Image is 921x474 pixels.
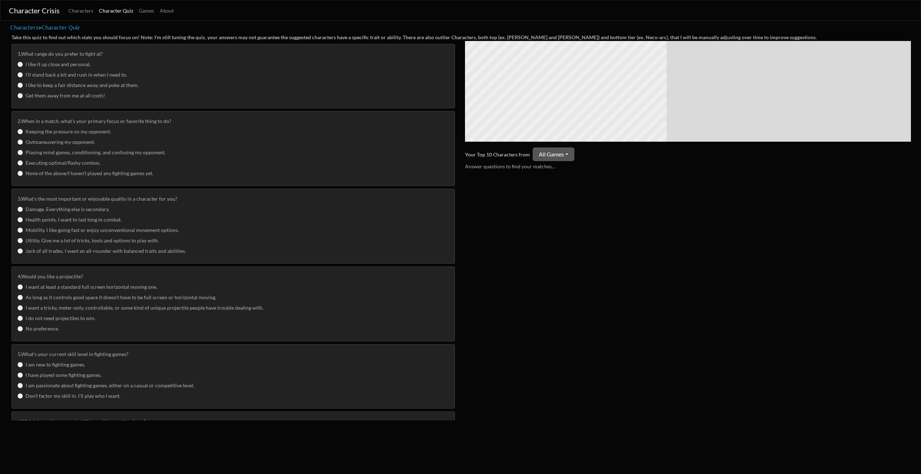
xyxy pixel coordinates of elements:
[9,6,60,15] span: Character Crisis
[18,418,146,425] label: 6 . Which type of movement ability would you rather have?
[533,147,574,161] button: All Games
[26,382,194,389] label: I am passionate about fighting games, either on a casual or competitive level.
[26,205,109,213] label: Damage. Everything else is secondary.
[18,350,128,358] label: 5 . What's your current skill level in fighting games?
[26,169,153,177] label: None of the above/I haven't played any fighting games yet.
[41,23,80,31] a: Character Quiz
[10,23,38,31] a: Characters
[26,293,216,301] label: As long as it controls good space it doesn't have to be full screen or horizontal moving.
[465,151,530,158] div: Your Top 10 Characters from
[18,195,177,202] label: 3 . What's the most important or enjoyable quality in a character for you?
[461,163,916,170] div: Answer questions to find your matches...
[26,81,139,89] label: I like to keep a fair distance away and poke at them.
[157,4,177,17] a: About
[66,4,96,17] a: Characters
[26,371,101,379] label: I have played some fighting games.
[26,361,85,368] label: I am new to fighting games.
[26,138,95,146] label: Outmaneuvering my opponent.
[26,60,91,68] label: I like it up close and personal.
[26,216,122,223] label: Health points. I want to last long in combat.
[26,128,111,135] label: Keeping the pressure on my opponent.
[26,149,166,156] label: Playing mind games, conditioning, and confusing my opponent.
[26,71,127,78] label: I'll stand back a bit and rush in when I need to.
[26,226,179,234] label: Mobility. I like going fast or enjoy unconventional movement options.
[26,283,157,291] label: I want at least a standard full screen horizontal moving one.
[26,92,105,99] label: Get them away from me at all costs!
[26,247,186,255] label: Jack of all trades. I want an all-rounder with balanced traits and abilities.
[26,304,263,311] label: I want a tricky, meter-only, controllable, or some kind of unique projectile people have trouble ...
[0,3,60,18] a: Character Crisis
[18,273,83,280] label: 4 . Would you like a projectile?
[26,314,95,322] label: I do not need projectiles to win.
[12,33,911,41] div: Take this quiz to find out which stats you should focus on! Note: I'm still tuning the quiz, your...
[26,392,121,400] label: Don't factor my skill in. I'll play who I want.
[18,50,103,58] label: 1 . What range do you prefer to fight at?
[136,4,157,17] a: Games
[10,24,911,31] h6: >
[26,159,100,167] label: Executing optimal/flashy combos.
[18,117,171,125] label: 2 . When in a match, what's your primary focus or favorite thing to do?
[96,4,136,17] a: Character Quiz
[26,237,159,244] label: Utility. Give me a lot of tricks, tools and options to play with.
[26,325,59,332] label: No preference.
